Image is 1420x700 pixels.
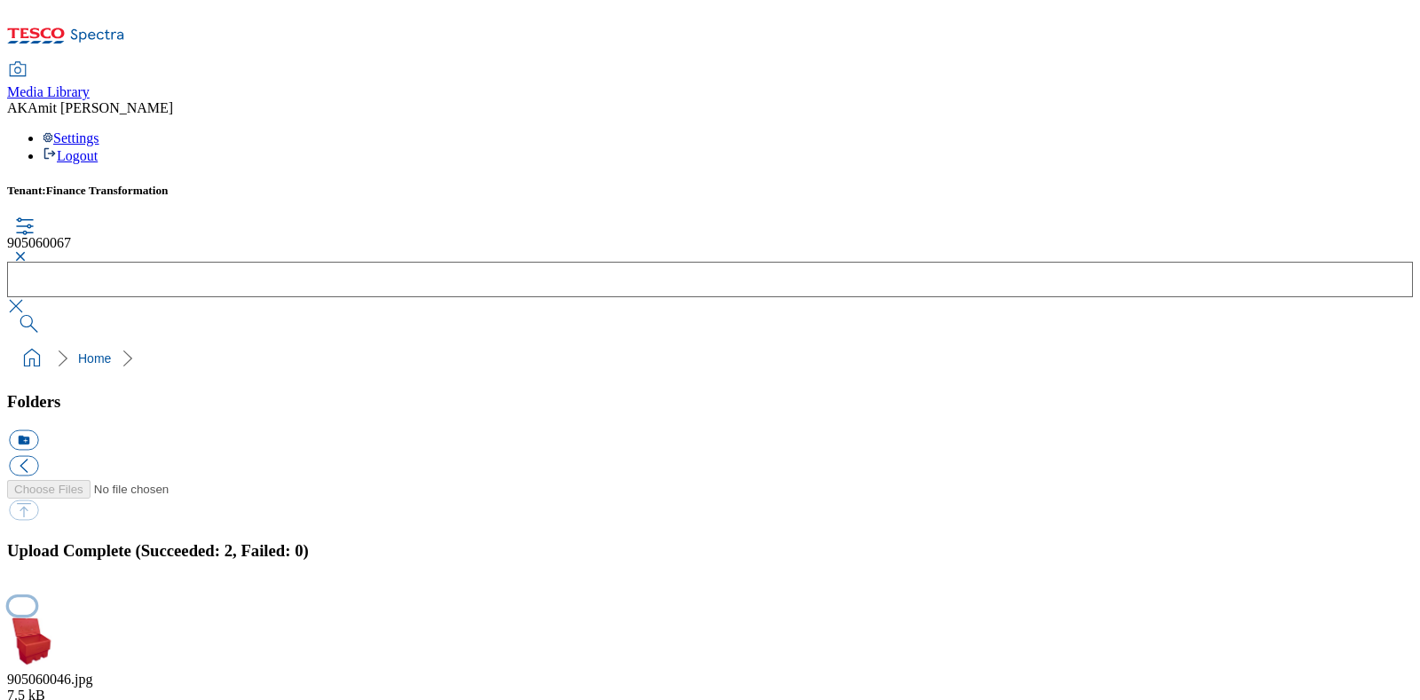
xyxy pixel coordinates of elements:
span: 905060067 [7,235,71,250]
h3: Upload Complete (Succeeded: 2, Failed: 0) [7,541,1413,561]
div: 905060046.jpg [7,672,1413,688]
h3: Folders [7,392,1413,412]
span: Media Library [7,84,90,99]
a: Home [78,351,111,366]
img: preview [7,616,60,668]
a: Media Library [7,63,90,100]
span: Finance Transformation [46,184,169,197]
h5: Tenant: [7,184,1413,198]
a: home [18,344,46,373]
span: Amit [PERSON_NAME] [28,100,173,115]
nav: breadcrumb [7,342,1413,375]
span: AK [7,100,28,115]
a: Logout [43,148,98,163]
a: Settings [43,130,99,146]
